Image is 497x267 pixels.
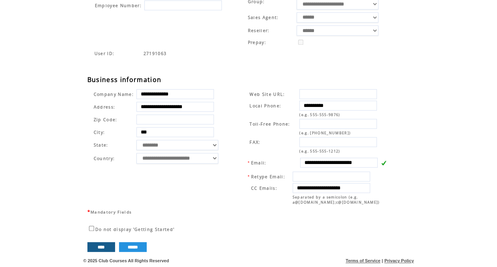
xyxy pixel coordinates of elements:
span: Email: [251,160,266,166]
span: (e.g. 555-555-9876) [299,112,340,117]
span: Local Phone: [249,103,281,109]
span: Sales Agent: [248,15,278,20]
span: Mandatory Fields [91,209,132,215]
img: v.gif [381,160,386,166]
span: (e.g. [PHONE_NUMBER]) [299,130,351,135]
span: Reseller: [248,28,269,33]
span: (e.g. 555-555-1212) [299,149,340,154]
a: Terms of Service [346,258,380,263]
span: Prepay: [248,40,266,45]
span: Business information [87,75,162,84]
span: Toll-Free Phone: [249,121,290,127]
span: Zip Code: [94,117,117,122]
span: Country: [94,156,115,161]
span: Web Site URL: [249,92,285,97]
span: FAX: [249,139,260,145]
span: Indicates the agent code for sign up page with sales agent or reseller tracking code [94,51,115,56]
span: City: [94,130,105,135]
span: State: [94,142,134,148]
span: Company Name: [94,92,134,97]
span: Separated by a semicolon (e.g. a@[DOMAIN_NAME];c@[DOMAIN_NAME]) [293,195,380,205]
span: © 2025 Club Courses All Rights Reserved [83,258,169,263]
span: Employee Number: [95,3,142,8]
span: CC Emails: [251,185,277,191]
span: Address: [94,104,115,110]
a: Privacy Policy [384,258,414,263]
span: Do not display 'Getting Started' [95,227,175,232]
span: | [382,258,383,263]
span: Indicates the agent code for sign up page with sales agent or reseller tracking code [144,51,167,56]
span: Retype Email: [251,174,285,179]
